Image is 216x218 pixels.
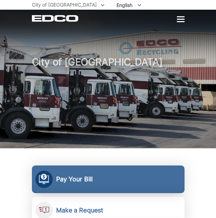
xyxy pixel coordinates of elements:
[32,165,184,193] a: Pay Your Bill
[56,175,93,183] h2: Pay Your Bill
[32,15,78,22] a: EDCD logo. Return to the homepage.
[56,207,103,214] h2: Make a Request
[32,2,97,8] span: City of [GEOGRAPHIC_DATA]
[32,57,184,150] h1: City of [GEOGRAPHIC_DATA]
